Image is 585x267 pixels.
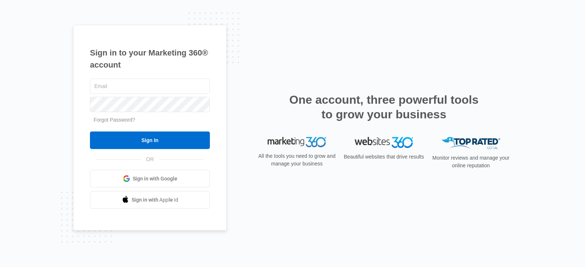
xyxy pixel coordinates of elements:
img: Top Rated Local [442,137,500,149]
img: Websites 360 [355,137,413,148]
input: Sign In [90,131,210,149]
p: Beautiful websites that drive results [343,153,425,161]
span: Sign in with Google [133,175,177,183]
h2: One account, three powerful tools to grow your business [287,92,481,122]
a: Sign in with Apple Id [90,191,210,209]
span: Sign in with Apple Id [132,196,178,204]
img: Marketing 360 [268,137,326,147]
p: All the tools you need to grow and manage your business [256,152,338,168]
p: Monitor reviews and manage your online reputation [430,154,512,169]
a: Sign in with Google [90,170,210,187]
a: Forgot Password? [94,117,135,123]
span: OR [141,156,159,163]
input: Email [90,79,210,94]
h1: Sign in to your Marketing 360® account [90,47,210,71]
